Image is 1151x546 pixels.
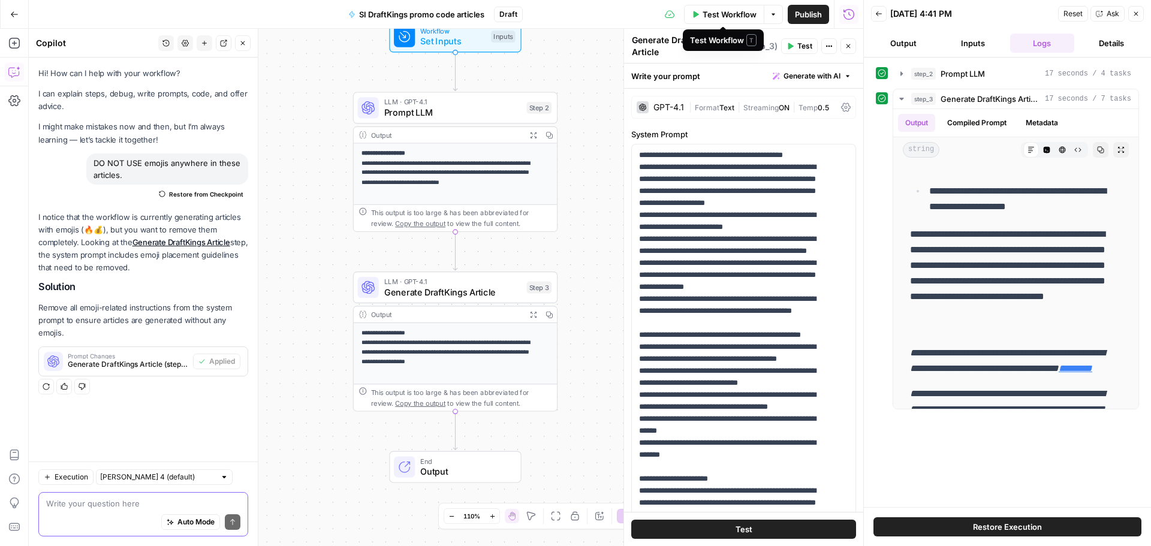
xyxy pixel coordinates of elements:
[624,64,863,88] div: Write your prompt
[893,89,1138,108] button: 17 seconds / 7 tasks
[371,387,552,408] div: This output is too large & has been abbreviated for review. to view the full content.
[526,282,552,294] div: Step 3
[209,356,235,367] span: Applied
[38,301,248,339] p: Remove all emoji-related instructions from the system prompt to ensure articles are generated wit...
[1063,8,1083,19] span: Reset
[161,514,220,530] button: Auto Mode
[797,41,812,52] span: Test
[799,103,818,112] span: Temp
[818,103,829,112] span: 0.5
[453,52,457,91] g: Edge from start to step_2
[695,103,719,112] span: Format
[871,34,936,53] button: Output
[341,5,492,24] button: SI DraftKings promo code articles
[873,517,1141,536] button: Restore Execution
[100,471,215,483] input: Claude Sonnet 4 (default)
[973,521,1042,533] span: Restore Execution
[55,472,88,482] span: Execution
[38,120,248,146] p: I might make mistakes now and then, but I’m always learning — let’s tackle it together!
[784,71,840,82] span: Generate with AI
[768,68,856,84] button: Generate with AI
[38,281,248,292] h2: Solution
[1107,8,1119,19] span: Ask
[632,34,742,58] textarea: Generate DraftKings Article
[420,35,486,48] span: Set Inputs
[631,128,856,140] label: System Prompt
[453,232,457,270] g: Edge from step_2 to step_3
[420,455,510,466] span: End
[499,9,517,20] span: Draft
[653,103,684,111] div: GPT-4.1
[420,25,486,36] span: Workflow
[1045,68,1131,79] span: 17 seconds / 4 tasks
[384,276,522,287] span: LLM · GPT-4.1
[690,34,757,46] div: Test Workflow
[453,412,457,450] g: Edge from step_3 to end
[1045,93,1131,104] span: 17 seconds / 7 tasks
[941,93,1040,105] span: Generate DraftKings Article
[893,64,1138,83] button: 17 seconds / 4 tasks
[684,5,764,24] button: Test Workflow
[911,93,936,105] span: step_3
[746,34,757,46] span: T
[781,38,818,54] button: Test
[384,285,522,298] span: Generate DraftKings Article
[1058,6,1088,22] button: Reset
[371,207,552,228] div: This output is too large & has been abbreviated for review. to view the full content.
[743,103,779,112] span: Streaming
[359,8,484,20] span: SI DraftKings promo code articles
[893,109,1138,409] div: 17 seconds / 7 tasks
[734,101,743,113] span: |
[1019,114,1065,132] button: Metadata
[940,114,1014,132] button: Compiled Prompt
[911,68,936,80] span: step_2
[38,67,248,80] p: Hi! How can I help with your workflow?
[353,21,558,53] div: WorkflowSet InputsInputs
[1010,34,1075,53] button: Logs
[177,517,215,527] span: Auto Mode
[38,211,248,274] p: I notice that the workflow is currently generating articles with emojis (🔥💰), but you want to rem...
[941,68,985,80] span: Prompt LLM
[526,102,552,114] div: Step 2
[384,96,522,107] span: LLM · GPT-4.1
[1079,34,1144,53] button: Details
[36,37,155,49] div: Copilot
[689,101,695,113] span: |
[941,34,1005,53] button: Inputs
[779,103,790,112] span: ON
[68,353,188,359] span: Prompt Changes
[463,511,480,521] span: 110%
[719,103,734,112] span: Text
[353,451,558,483] div: EndOutput
[903,142,939,158] span: string
[154,187,248,201] button: Restore from Checkpoint
[898,114,935,132] button: Output
[68,359,188,370] span: Generate DraftKings Article (step_3)
[736,523,752,535] span: Test
[132,237,230,247] a: Generate DraftKings Article
[86,153,248,185] div: DO NOT USE emojis anywhere in these articles.
[795,8,822,20] span: Publish
[703,8,757,20] span: Test Workflow
[169,189,243,199] span: Restore from Checkpoint
[788,5,829,24] button: Publish
[790,101,799,113] span: |
[491,31,516,43] div: Inputs
[193,354,240,369] button: Applied
[1090,6,1125,22] button: Ask
[384,106,522,119] span: Prompt LLM
[38,88,248,113] p: I can explain steps, debug, write prompts, code, and offer advice.
[38,469,94,485] button: Execution
[420,465,510,478] span: Output
[395,219,445,227] span: Copy the output
[371,129,522,140] div: Output
[631,520,856,539] button: Test
[371,309,522,320] div: Output
[395,399,445,407] span: Copy the output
